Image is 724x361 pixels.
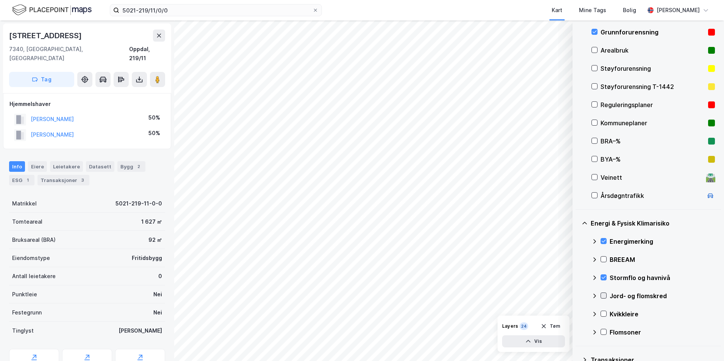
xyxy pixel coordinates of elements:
[148,129,160,138] div: 50%
[12,199,37,208] div: Matrikkel
[79,176,86,184] div: 3
[12,3,92,17] img: logo.f888ab2527a4732fd821a326f86c7f29.svg
[502,335,565,347] button: Vis
[86,161,114,172] div: Datasett
[37,175,89,185] div: Transaksjoner
[119,5,312,16] input: Søk på adresse, matrikkel, gårdeiere, leietakere eller personer
[601,173,703,182] div: Veinett
[579,6,606,15] div: Mine Tags
[591,219,715,228] div: Energi & Fysisk Klimarisiko
[9,45,129,63] div: 7340, [GEOGRAPHIC_DATA], [GEOGRAPHIC_DATA]
[601,137,705,146] div: BRA–%
[135,163,142,170] div: 2
[148,235,162,244] div: 92 ㎡
[9,72,74,87] button: Tag
[536,320,565,332] button: Tøm
[601,118,705,128] div: Kommuneplaner
[601,82,705,91] div: Støyforurensning T-1442
[601,64,705,73] div: Støyforurensning
[9,175,34,185] div: ESG
[686,325,724,361] iframe: Chat Widget
[12,326,34,335] div: Tinglyst
[50,161,83,172] div: Leietakere
[117,161,145,172] div: Bygg
[9,100,165,109] div: Hjemmelshaver
[610,255,715,264] div: BREEAM
[502,323,518,329] div: Layers
[610,273,715,282] div: Stormflo og havnivå
[610,310,715,319] div: Kvikkleire
[705,173,716,182] div: 🛣️
[610,237,715,246] div: Energimerking
[12,290,37,299] div: Punktleie
[12,272,56,281] div: Antall leietakere
[158,272,162,281] div: 0
[12,235,56,244] div: Bruksareal (BRA)
[12,217,42,226] div: Tomteareal
[119,326,162,335] div: [PERSON_NAME]
[623,6,636,15] div: Bolig
[12,308,42,317] div: Festegrunn
[153,290,162,299] div: Nei
[657,6,700,15] div: [PERSON_NAME]
[129,45,165,63] div: Oppdal, 219/11
[601,28,705,37] div: Grunnforurensning
[12,254,50,263] div: Eiendomstype
[24,176,31,184] div: 1
[115,199,162,208] div: 5021-219-11-0-0
[132,254,162,263] div: Fritidsbygg
[9,161,25,172] div: Info
[141,217,162,226] div: 1 627 ㎡
[601,100,705,109] div: Reguleringsplaner
[610,291,715,300] div: Jord- og flomskred
[610,328,715,337] div: Flomsoner
[9,30,83,42] div: [STREET_ADDRESS]
[601,155,705,164] div: BYA–%
[28,161,47,172] div: Eiere
[601,46,705,55] div: Arealbruk
[552,6,562,15] div: Kart
[520,322,528,330] div: 24
[153,308,162,317] div: Nei
[601,191,703,200] div: Årsdøgntrafikk
[148,113,160,122] div: 50%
